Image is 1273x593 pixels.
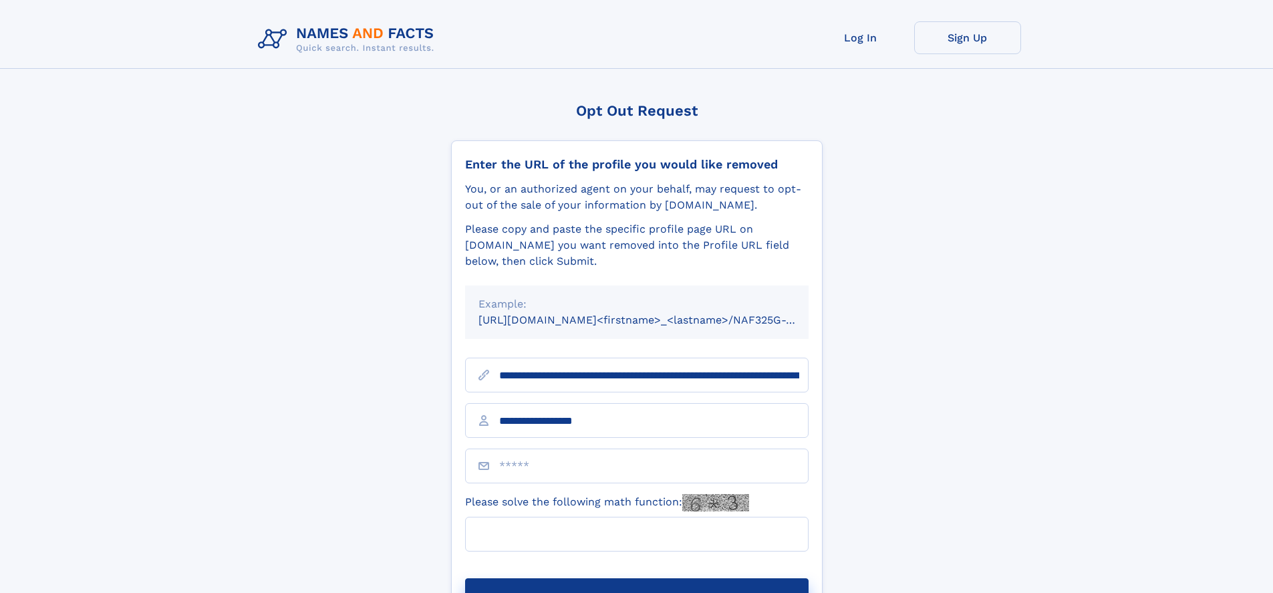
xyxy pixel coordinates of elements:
[465,221,809,269] div: Please copy and paste the specific profile page URL on [DOMAIN_NAME] you want removed into the Pr...
[451,102,823,119] div: Opt Out Request
[253,21,445,57] img: Logo Names and Facts
[914,21,1021,54] a: Sign Up
[807,21,914,54] a: Log In
[478,296,795,312] div: Example:
[478,314,834,326] small: [URL][DOMAIN_NAME]<firstname>_<lastname>/NAF325G-xxxxxxxx
[465,494,749,511] label: Please solve the following math function:
[465,157,809,172] div: Enter the URL of the profile you would like removed
[465,181,809,213] div: You, or an authorized agent on your behalf, may request to opt-out of the sale of your informatio...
